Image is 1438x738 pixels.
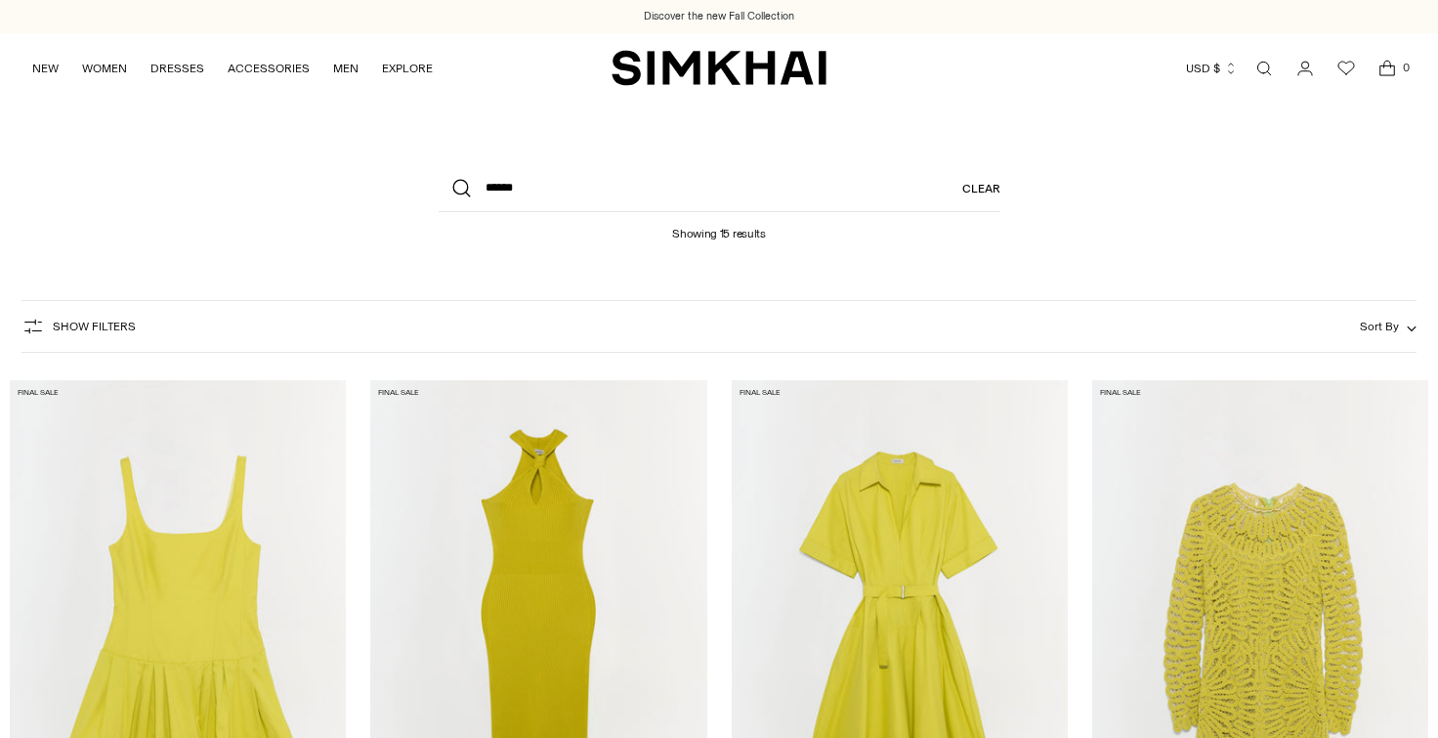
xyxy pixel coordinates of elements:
a: DRESSES [150,47,204,90]
button: Show Filters [21,311,136,342]
span: Show Filters [53,320,136,333]
a: Open search modal [1245,49,1284,88]
a: EXPLORE [382,47,433,90]
a: Open cart modal [1368,49,1407,88]
h1: Showing 15 results [672,212,766,240]
a: WOMEN [82,47,127,90]
a: Discover the new Fall Collection [644,9,794,24]
span: Sort By [1360,320,1399,333]
a: Go to the account page [1286,49,1325,88]
button: Sort By [1360,316,1417,337]
a: MEN [333,47,359,90]
button: Search [439,165,486,212]
a: NEW [32,47,59,90]
a: SIMKHAI [612,49,826,87]
a: Clear [962,165,1000,212]
button: USD $ [1186,47,1238,90]
a: Wishlist [1327,49,1366,88]
span: 0 [1397,59,1415,76]
a: ACCESSORIES [228,47,310,90]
